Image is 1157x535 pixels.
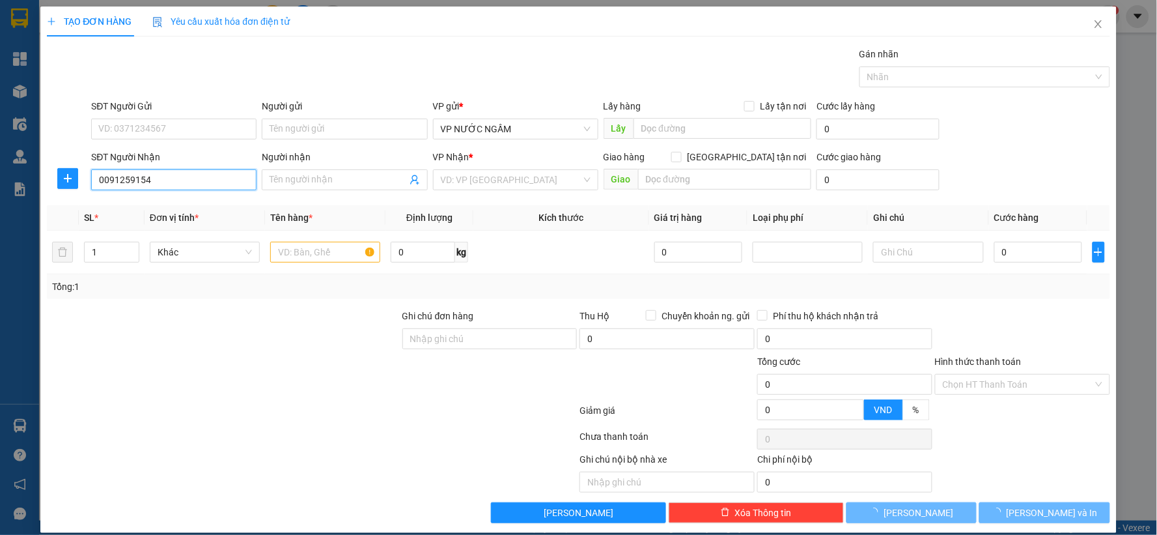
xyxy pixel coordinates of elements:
span: TẠO ĐƠN HÀNG [47,16,132,27]
span: [PERSON_NAME] [544,506,613,520]
div: Tổng: 1 [52,280,447,294]
div: Người gửi [262,99,427,113]
span: VP NƯỚC NGẦM [441,119,591,139]
div: SĐT Người Gửi [91,99,257,113]
label: Ghi chú đơn hàng [402,311,474,321]
input: Cước giao hàng [816,169,940,190]
span: Chuyển khoản ng. gửi [656,309,755,323]
span: % [913,405,919,415]
div: Chưa thanh toán [578,429,756,452]
img: icon [152,17,163,27]
div: Ghi chú nội bộ nhà xe [579,452,755,472]
th: Ghi chú [868,205,988,231]
span: Giao hàng [604,152,645,162]
span: plus [47,17,56,26]
span: Giao [604,169,638,190]
span: Thu Hộ [579,311,609,321]
input: 0 [654,242,743,263]
span: close [1093,19,1104,29]
span: [PERSON_NAME] [884,506,953,520]
span: [PERSON_NAME] và In [1007,506,1098,520]
input: Ghi chú đơn hàng [402,328,578,349]
span: Phí thu hộ khách nhận trả [768,309,884,323]
span: [GEOGRAPHIC_DATA] tận nơi [682,150,811,164]
label: Cước lấy hàng [816,101,875,111]
div: VP gửi [433,99,598,113]
button: plus [57,168,78,189]
span: Kích thước [538,212,583,223]
span: Lấy hàng [604,101,641,111]
th: Loại phụ phí [747,205,868,231]
label: Hình thức thanh toán [935,356,1022,367]
div: Người nhận [262,150,427,164]
span: Giá trị hàng [654,212,703,223]
input: Nhập ghi chú [579,472,755,493]
span: Định lượng [406,212,453,223]
span: Tên hàng [270,212,313,223]
span: Khác [158,242,252,262]
button: Close [1080,7,1117,43]
input: Cước lấy hàng [816,119,940,139]
button: delete [52,242,73,263]
label: Cước giao hàng [816,152,881,162]
button: [PERSON_NAME] [846,502,977,523]
button: deleteXóa Thông tin [669,502,844,523]
input: VD: Bàn, Ghế [270,242,380,263]
span: SL [84,212,94,223]
button: [PERSON_NAME] [491,502,666,523]
div: SĐT Người Nhận [91,150,257,164]
span: loading [992,508,1007,517]
span: plus [1093,247,1104,257]
span: Lấy tận nơi [755,99,811,113]
input: Dọc đường [634,118,812,139]
label: Gán nhãn [859,49,899,59]
span: Đơn vị tính [150,212,199,223]
input: Ghi Chú [873,242,983,263]
span: Yêu cầu xuất hóa đơn điện tử [152,16,290,27]
button: [PERSON_NAME] và In [979,502,1110,523]
input: Dọc đường [638,169,812,190]
span: VP Nhận [433,152,469,162]
span: Lấy [604,118,634,139]
div: Giảm giá [578,403,756,426]
span: Xóa Thông tin [735,506,792,520]
span: Cước hàng [994,212,1039,223]
span: loading [869,508,884,517]
span: user-add [410,175,420,185]
span: VND [874,405,893,415]
button: plus [1093,242,1105,263]
span: plus [58,173,77,184]
span: delete [721,508,730,518]
span: Tổng cước [757,356,800,367]
span: kg [455,242,468,263]
div: Chi phí nội bộ [757,452,932,472]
